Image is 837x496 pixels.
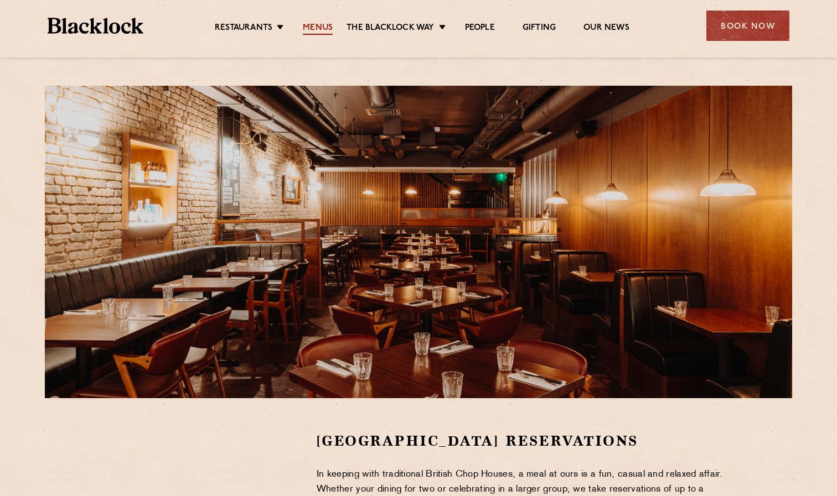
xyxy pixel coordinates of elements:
[523,23,556,35] a: Gifting
[48,18,143,34] img: BL_Textured_Logo-footer-cropped.svg
[347,23,434,35] a: The Blacklock Way
[317,431,741,451] h2: [GEOGRAPHIC_DATA] Reservations
[706,11,789,41] div: Book Now
[303,23,333,35] a: Menus
[215,23,272,35] a: Restaurants
[465,23,495,35] a: People
[583,23,629,35] a: Our News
